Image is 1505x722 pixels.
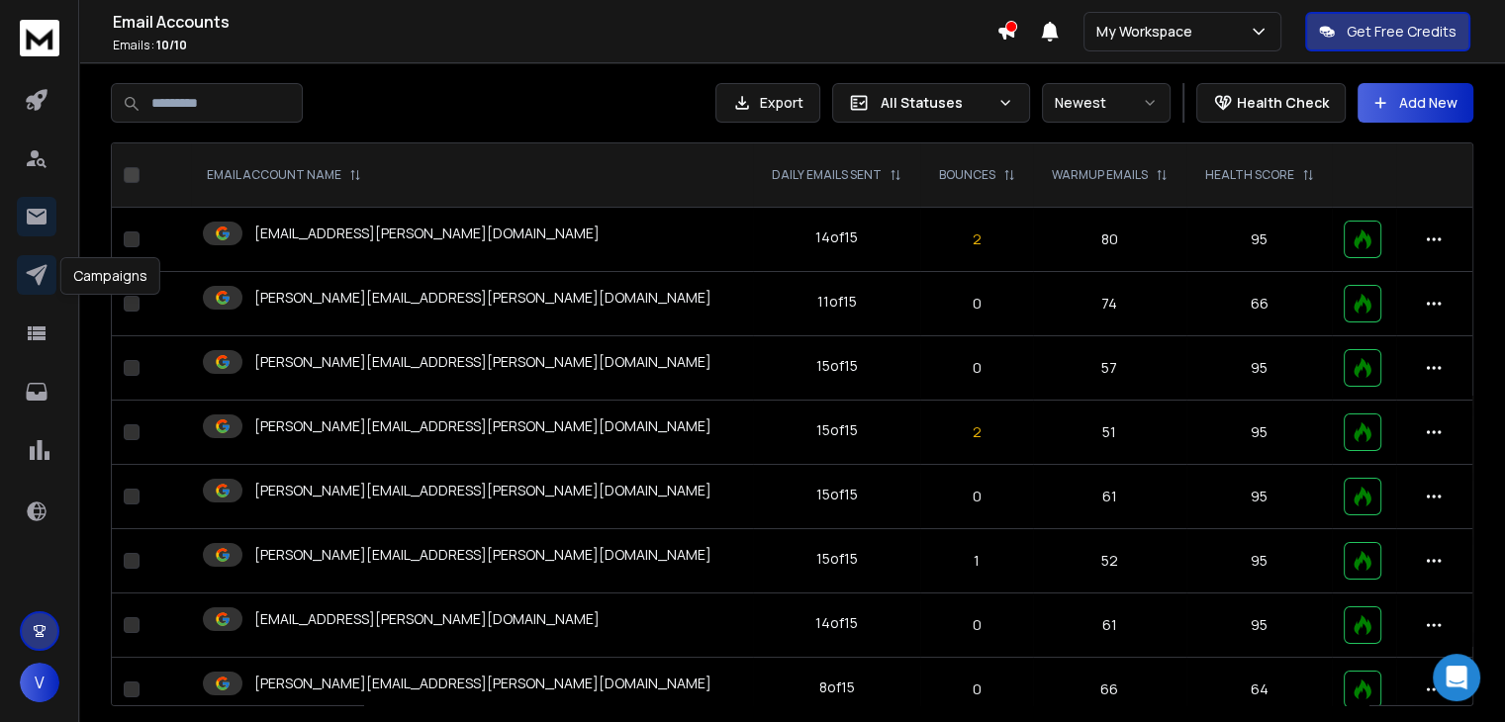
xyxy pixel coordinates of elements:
[816,356,858,376] div: 15 of 15
[817,292,857,312] div: 11 of 15
[932,551,1020,571] p: 1
[254,481,711,500] p: [PERSON_NAME][EMAIL_ADDRESS][PERSON_NAME][DOMAIN_NAME]
[815,227,858,247] div: 14 of 15
[1186,465,1333,529] td: 95
[881,93,989,113] p: All Statuses
[1186,208,1333,272] td: 95
[932,294,1020,314] p: 0
[1358,83,1473,123] button: Add New
[20,663,59,702] button: V
[1347,22,1457,42] p: Get Free Credits
[932,615,1020,635] p: 0
[932,422,1020,442] p: 2
[1186,593,1333,658] td: 95
[254,609,600,629] p: [EMAIL_ADDRESS][PERSON_NAME][DOMAIN_NAME]
[1042,83,1171,123] button: Newest
[932,358,1020,378] p: 0
[819,677,855,697] div: 8 of 15
[1186,272,1333,336] td: 66
[1033,272,1186,336] td: 74
[932,487,1020,506] p: 0
[60,257,160,295] div: Campaigns
[1433,654,1480,701] div: Open Intercom Messenger
[932,229,1020,249] p: 2
[1305,12,1470,51] button: Get Free Credits
[1033,336,1186,401] td: 57
[1237,93,1329,113] p: Health Check
[816,420,858,440] div: 15 of 15
[939,167,995,183] p: BOUNCES
[1033,658,1186,722] td: 66
[254,416,711,436] p: [PERSON_NAME][EMAIL_ADDRESS][PERSON_NAME][DOMAIN_NAME]
[1186,401,1333,465] td: 95
[1186,336,1333,401] td: 95
[254,224,600,243] p: [EMAIL_ADDRESS][PERSON_NAME][DOMAIN_NAME]
[1052,167,1148,183] p: WARMUP EMAILS
[772,167,882,183] p: DAILY EMAILS SENT
[816,485,858,504] div: 15 of 15
[254,352,711,372] p: [PERSON_NAME][EMAIL_ADDRESS][PERSON_NAME][DOMAIN_NAME]
[815,613,858,633] div: 14 of 15
[254,288,711,308] p: [PERSON_NAME][EMAIL_ADDRESS][PERSON_NAME][DOMAIN_NAME]
[113,10,996,34] h1: Email Accounts
[207,167,361,183] div: EMAIL ACCOUNT NAME
[254,674,711,693] p: [PERSON_NAME][EMAIL_ADDRESS][PERSON_NAME][DOMAIN_NAME]
[20,20,59,56] img: logo
[816,549,858,569] div: 15 of 15
[1196,83,1346,123] button: Health Check
[1033,529,1186,593] td: 52
[1033,401,1186,465] td: 51
[1186,529,1333,593] td: 95
[1033,593,1186,658] td: 61
[113,38,996,53] p: Emails :
[254,545,711,565] p: [PERSON_NAME][EMAIL_ADDRESS][PERSON_NAME][DOMAIN_NAME]
[715,83,820,123] button: Export
[1096,22,1200,42] p: My Workspace
[932,679,1020,699] p: 0
[1033,465,1186,529] td: 61
[1205,167,1294,183] p: HEALTH SCORE
[156,37,187,53] span: 10 / 10
[1186,658,1333,722] td: 64
[1033,208,1186,272] td: 80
